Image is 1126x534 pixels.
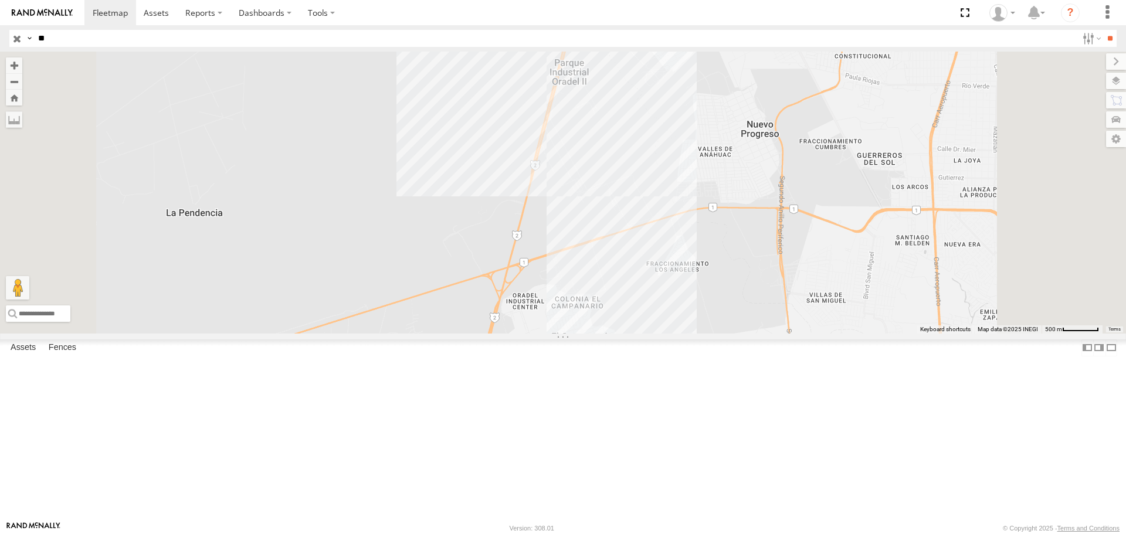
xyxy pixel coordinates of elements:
i: ? [1061,4,1080,22]
button: Map Scale: 500 m per 59 pixels [1042,325,1103,334]
label: Fences [43,340,82,356]
div: © Copyright 2025 - [1003,525,1120,532]
label: Hide Summary Table [1105,339,1117,356]
div: Version: 308.01 [510,525,554,532]
label: Dock Summary Table to the Left [1081,339,1093,356]
img: rand-logo.svg [12,9,73,17]
button: Keyboard shortcuts [920,325,971,334]
span: 500 m [1045,326,1062,332]
button: Drag Pegman onto the map to open Street View [6,276,29,300]
label: Map Settings [1106,131,1126,147]
a: Terms and Conditions [1057,525,1120,532]
label: Search Query [25,30,34,47]
label: Dock Summary Table to the Right [1093,339,1105,356]
label: Assets [5,340,42,356]
button: Zoom Home [6,90,22,106]
label: Search Filter Options [1078,30,1103,47]
button: Zoom out [6,73,22,90]
label: Measure [6,111,22,128]
a: Visit our Website [6,522,60,534]
button: Zoom in [6,57,22,73]
span: Map data ©2025 INEGI [978,326,1038,332]
a: Terms (opens in new tab) [1108,326,1121,331]
div: Caseta Laredo TX [985,4,1019,22]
